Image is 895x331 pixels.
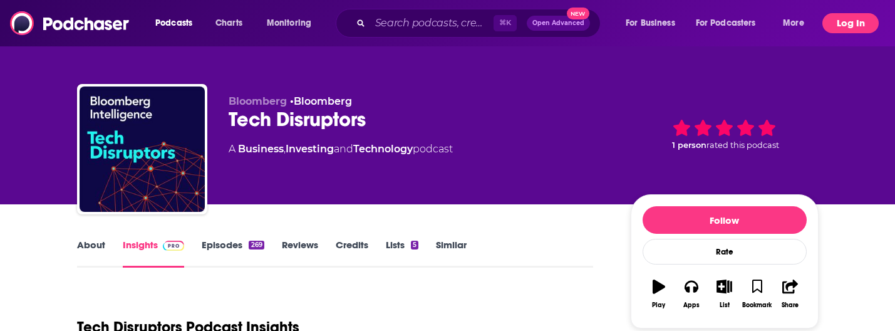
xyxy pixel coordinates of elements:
[147,13,209,33] button: open menu
[348,9,613,38] div: Search podcasts, credits, & more...
[741,271,773,317] button: Bookmark
[155,14,192,32] span: Podcasts
[675,271,708,317] button: Apps
[123,239,185,268] a: InsightsPodchaser Pro
[238,143,284,155] a: Business
[783,14,804,32] span: More
[720,302,730,309] div: List
[708,271,740,317] button: List
[696,14,756,32] span: For Podcasters
[80,87,205,212] img: Tech Disruptors
[742,302,772,309] div: Bookmark
[494,15,517,31] span: ⌘ K
[773,271,806,317] button: Share
[617,13,691,33] button: open menu
[688,13,774,33] button: open menu
[532,20,584,26] span: Open Advanced
[626,14,675,32] span: For Business
[652,302,665,309] div: Play
[284,143,286,155] span: ,
[334,143,353,155] span: and
[631,95,819,173] div: 1 personrated this podcast
[643,206,807,234] button: Follow
[207,13,250,33] a: Charts
[215,14,242,32] span: Charts
[436,239,467,268] a: Similar
[672,140,706,150] span: 1 person
[706,140,779,150] span: rated this podcast
[386,239,418,268] a: Lists5
[163,241,185,251] img: Podchaser Pro
[822,13,879,33] button: Log In
[258,13,328,33] button: open menu
[267,14,311,32] span: Monitoring
[567,8,589,19] span: New
[77,239,105,268] a: About
[229,142,453,157] div: A podcast
[643,271,675,317] button: Play
[643,239,807,265] div: Rate
[10,11,130,35] img: Podchaser - Follow, Share and Rate Podcasts
[290,95,352,107] span: •
[336,239,368,268] a: Credits
[782,302,799,309] div: Share
[286,143,334,155] a: Investing
[353,143,413,155] a: Technology
[527,16,590,31] button: Open AdvancedNew
[294,95,352,107] a: Bloomberg
[202,239,264,268] a: Episodes269
[370,13,494,33] input: Search podcasts, credits, & more...
[249,241,264,250] div: 269
[774,13,820,33] button: open menu
[683,302,700,309] div: Apps
[282,239,318,268] a: Reviews
[229,95,287,107] span: Bloomberg
[411,241,418,250] div: 5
